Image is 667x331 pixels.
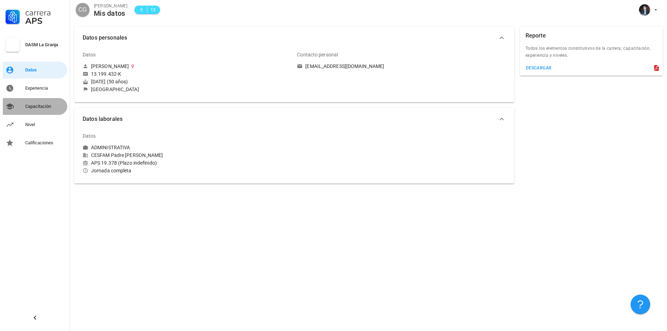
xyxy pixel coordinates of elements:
div: Mis datos [94,9,127,17]
div: Calificaciones [25,140,64,146]
div: Todos los elementos constitutivos de la carrera; capacitación, experiencia y niveles. [520,45,663,63]
span: CG [78,3,87,17]
div: [PERSON_NAME] [94,2,127,9]
div: [DATE] (50 años) [83,78,291,85]
div: Capacitación [25,104,64,109]
div: DASM La Granja [25,42,64,48]
div: avatar [76,3,90,17]
a: Calificaciones [3,135,67,151]
button: Datos laborales [74,108,514,130]
div: Datos [83,46,96,63]
div: Nivel [25,122,64,127]
a: Nivel [3,116,67,133]
button: descargar [523,63,555,73]
a: Capacitación [3,98,67,115]
a: Datos [3,62,67,78]
div: CESFAM Padre [PERSON_NAME] [83,152,291,158]
div: Contacto personal [297,46,338,63]
button: Datos personales [74,27,514,49]
div: Datos [25,67,64,73]
div: avatar [639,4,650,15]
div: [EMAIL_ADDRESS][DOMAIN_NAME] [305,63,384,69]
div: Datos [83,127,96,144]
div: Jornada completa [83,167,291,174]
div: [GEOGRAPHIC_DATA] [91,86,139,92]
a: [EMAIL_ADDRESS][DOMAIN_NAME] [297,63,506,69]
div: ADMINISTRATIVA [91,144,130,151]
div: APS [25,17,64,25]
div: Carrera [25,8,64,17]
span: Datos laborales [83,114,498,124]
div: descargar [526,65,552,70]
a: Experiencia [3,80,67,97]
span: E [139,6,144,13]
div: [PERSON_NAME] [91,63,129,69]
div: Experiencia [25,85,64,91]
span: 13 [150,6,156,13]
div: Reporte [526,27,546,45]
span: Datos personales [83,33,498,43]
div: 13.199.432-K [91,71,121,77]
div: APS 19.378 (Plazo indefinido) [83,160,291,166]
